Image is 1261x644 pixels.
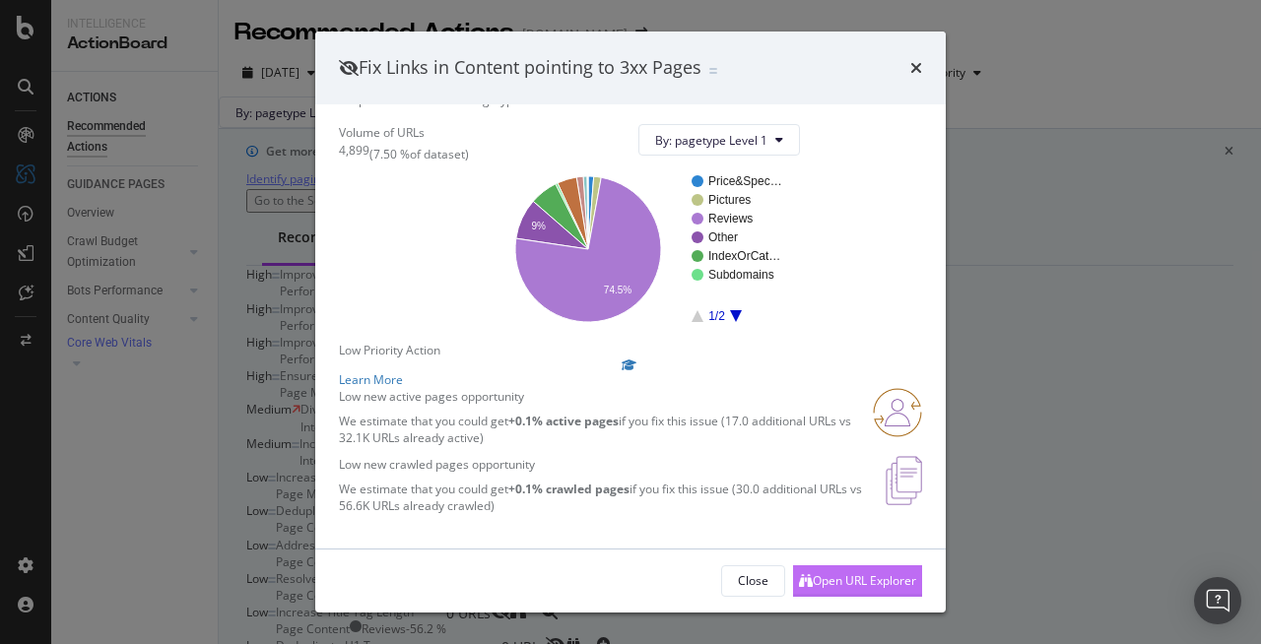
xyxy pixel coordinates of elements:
div: Open URL Explorer [813,572,916,589]
div: Open Intercom Messenger [1194,577,1241,624]
div: eye-slash [339,60,359,76]
button: Close [721,565,785,597]
img: RO06QsNG.png [873,388,922,437]
button: By: pagetype Level 1 [638,124,800,156]
span: Low Priority Action [339,342,440,358]
text: IndexOrCat… [708,250,780,264]
img: Equal [709,68,717,74]
span: Fix Links in Content pointing to 3xx Pages [359,55,701,79]
div: modal [315,32,946,612]
div: ( 7.50 % of dataset ) [369,146,469,162]
div: Close [738,572,768,589]
text: Pictures [708,194,751,208]
svg: A chart. [485,171,800,326]
a: Learn More [339,359,922,388]
div: times [910,55,922,81]
div: Volume of URLs [339,124,469,141]
img: e5DMFwAAAABJRU5ErkJggg== [886,456,922,505]
text: 74.5% [604,286,631,296]
div: 4,899 [339,142,369,162]
text: Price&Spec… [708,175,782,189]
text: 1/2 [708,310,725,324]
strong: +0.1% crawled pages [508,481,630,497]
p: We estimate that you could get if you fix this issue (17.0 additional URLs vs 32.1K URLs already ... [339,413,873,446]
text: Other [708,231,738,245]
p: We estimate that you could get if you fix this issue (30.0 additional URLs vs 56.6K URLs already ... [339,481,886,514]
div: Low new active pages opportunity [339,388,873,405]
div: Learn More [339,371,922,388]
div: Low new crawled pages opportunity [339,456,886,473]
text: 9% [532,222,547,232]
button: Open URL Explorer [793,565,922,597]
strong: +0.1% active pages [508,413,619,429]
text: Reviews [708,213,753,226]
text: Subdomains [708,269,774,283]
span: By: pagetype Level 1 [655,132,767,149]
